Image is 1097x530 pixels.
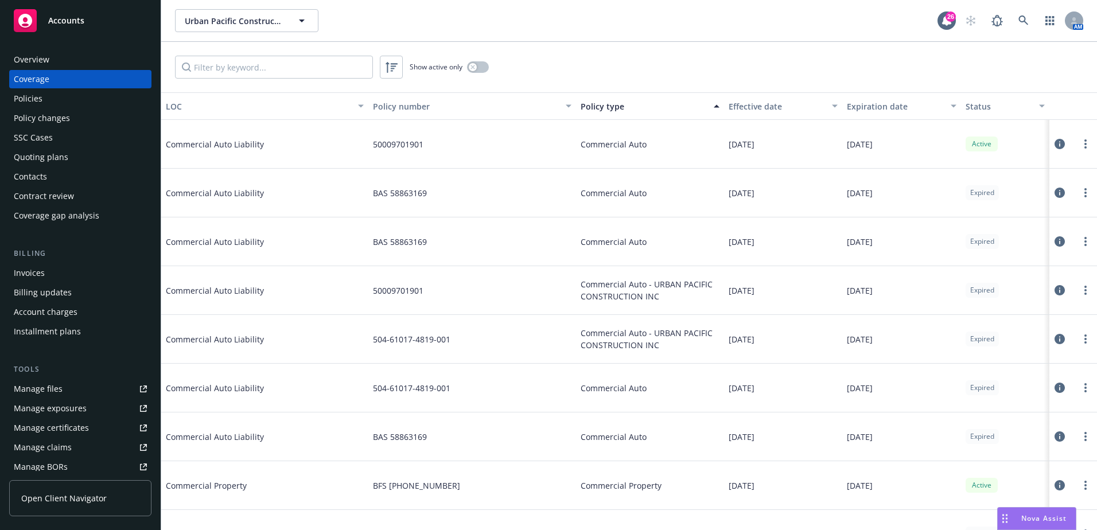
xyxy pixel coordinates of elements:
[9,283,151,302] a: Billing updates
[959,9,982,32] a: Start snowing
[9,109,151,127] a: Policy changes
[9,187,151,205] a: Contract review
[1038,9,1061,32] a: Switch app
[166,333,338,345] span: Commercial Auto Liability
[581,187,647,199] span: Commercial Auto
[14,458,68,476] div: Manage BORs
[729,333,754,345] span: [DATE]
[847,431,873,443] span: [DATE]
[581,431,647,443] span: Commercial Auto
[9,206,151,225] a: Coverage gap analysis
[986,9,1009,32] a: Report a Bug
[14,148,68,166] div: Quoting plans
[9,89,151,108] a: Policies
[729,285,754,297] span: [DATE]
[9,70,151,88] a: Coverage
[970,480,993,490] span: Active
[410,62,462,72] span: Show active only
[166,285,338,297] span: Commercial Auto Liability
[14,128,53,147] div: SSC Cases
[9,50,151,69] a: Overview
[166,138,338,150] span: Commercial Auto Liability
[581,480,662,492] span: Commercial Property
[14,283,72,302] div: Billing updates
[9,419,151,437] a: Manage certificates
[14,303,77,321] div: Account charges
[1079,283,1092,297] a: more
[729,138,754,150] span: [DATE]
[970,236,994,247] span: Expired
[9,380,151,398] a: Manage files
[847,100,943,112] div: Expiration date
[14,187,74,205] div: Contract review
[581,100,707,112] div: Policy type
[14,438,72,457] div: Manage claims
[373,480,460,492] span: BFS [PHONE_NUMBER]
[576,92,724,120] button: Policy type
[1079,332,1092,346] a: more
[581,382,647,394] span: Commercial Auto
[1079,430,1092,443] a: more
[14,109,70,127] div: Policy changes
[970,334,994,344] span: Expired
[185,15,284,27] span: Urban Pacific Construction Inc
[166,100,351,112] div: LOC
[9,148,151,166] a: Quoting plans
[729,100,825,112] div: Effective date
[166,480,338,492] span: Commercial Property
[14,264,45,282] div: Invoices
[21,492,107,504] span: Open Client Navigator
[9,303,151,321] a: Account charges
[9,438,151,457] a: Manage claims
[1079,235,1092,248] a: more
[373,187,427,199] span: BAS 58863169
[998,508,1012,529] div: Drag to move
[175,9,318,32] button: Urban Pacific Construction Inc
[14,70,49,88] div: Coverage
[729,382,754,394] span: [DATE]
[368,92,575,120] button: Policy number
[14,167,47,186] div: Contacts
[9,167,151,186] a: Contacts
[1079,186,1092,200] a: more
[946,11,956,22] div: 26
[961,92,1050,120] button: Status
[1079,137,1092,151] a: more
[9,128,151,147] a: SSC Cases
[1079,478,1092,492] a: more
[847,285,873,297] span: [DATE]
[9,264,151,282] a: Invoices
[842,92,960,120] button: Expiration date
[166,236,338,248] span: Commercial Auto Liability
[166,431,338,443] span: Commercial Auto Liability
[970,188,994,198] span: Expired
[729,187,754,199] span: [DATE]
[9,458,151,476] a: Manage BORs
[14,399,87,418] div: Manage exposures
[9,364,151,375] div: Tools
[373,236,427,248] span: BAS 58863169
[847,138,873,150] span: [DATE]
[729,480,754,492] span: [DATE]
[970,285,994,295] span: Expired
[9,5,151,37] a: Accounts
[48,16,84,25] span: Accounts
[373,138,423,150] span: 50009701901
[166,187,338,199] span: Commercial Auto Liability
[9,399,151,418] a: Manage exposures
[373,382,450,394] span: 504-61017-4819-001
[970,383,994,393] span: Expired
[14,380,63,398] div: Manage files
[970,139,993,149] span: Active
[1079,381,1092,395] a: more
[847,236,873,248] span: [DATE]
[847,333,873,345] span: [DATE]
[175,56,373,79] input: Filter by keyword...
[847,480,873,492] span: [DATE]
[847,187,873,199] span: [DATE]
[970,431,994,442] span: Expired
[373,285,423,297] span: 50009701901
[9,322,151,341] a: Installment plans
[14,89,42,108] div: Policies
[14,206,99,225] div: Coverage gap analysis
